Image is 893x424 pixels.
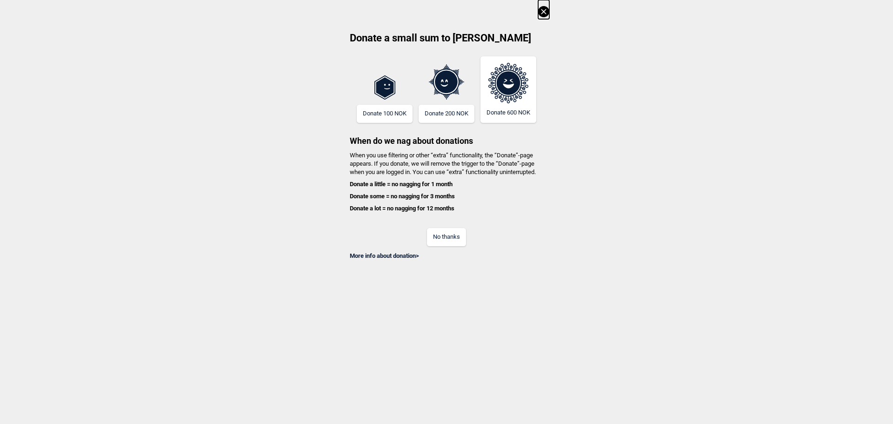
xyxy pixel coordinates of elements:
[427,228,466,246] button: No thanks
[350,193,455,200] b: Donate some = no nagging for 3 months
[350,181,453,188] b: Donate a little = no nagging for 1 month
[344,123,549,147] h3: When do we nag about donations
[480,56,536,123] button: Donate 600 NOK
[357,105,413,123] button: Donate 100 NOK
[350,252,419,259] a: More info about donation>
[344,151,549,213] h4: When you use filtering or other “extra” functionality, the “Donate”-page appears. If you donate, ...
[350,205,454,212] b: Donate a lot = no nagging for 12 months
[344,31,549,52] h2: Donate a small sum to [PERSON_NAME]
[419,105,474,123] button: Donate 200 NOK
